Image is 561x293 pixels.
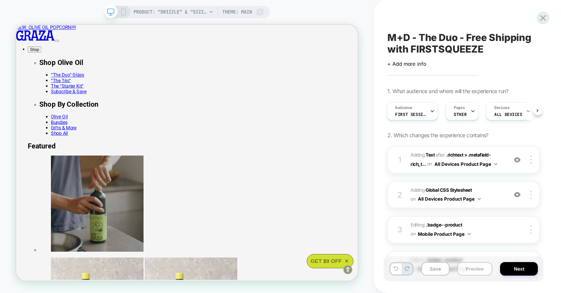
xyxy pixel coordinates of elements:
[46,141,69,148] a: Shop All
[46,119,69,126] a: Olive Oil
[478,198,481,200] img: down arrow
[396,153,404,167] div: 1
[15,156,456,167] h2: Featured
[457,262,492,276] button: Preview
[494,112,522,117] span: ALL DEVICES
[411,152,434,158] span: Adding
[411,152,491,167] span: .richtext > .metafield-rich_t...
[387,88,508,94] span: 1. What audience and where will the experience run?
[494,163,497,165] img: down arrow
[468,233,471,235] img: down arrow
[46,63,91,71] a: “The Duo” Glass
[31,101,456,111] h2: Shop By Collection
[418,229,471,239] button: Mobile Product Page
[418,194,481,204] button: All Devices Product Page
[51,20,57,22] button: Toggle Navigation Menu
[396,223,404,237] div: 3
[387,61,426,67] span: + Add more info
[46,71,73,78] a: “The Trio”
[530,225,532,234] img: close
[454,105,465,111] span: Pages
[427,160,432,168] span: on
[426,152,434,158] b: Text
[387,132,488,138] span: 2. Which changes the experience contains?
[46,126,68,134] a: Bundles
[494,105,509,111] span: Devices
[514,191,520,198] img: crossed eye
[426,187,471,193] b: Global CSS Stylesheet
[434,159,497,169] button: All Devices Product Page
[396,188,404,202] div: 2
[500,262,538,276] button: Next
[46,85,94,93] a: Subscribe & Save
[31,45,456,56] h2: Shop Olive Oil
[15,29,34,37] button: Shop
[530,155,532,164] img: close
[421,262,449,276] button: Save
[530,191,532,199] img: close
[411,230,416,238] span: on
[411,195,416,203] span: on
[411,186,503,204] span: Adding
[426,222,462,228] span: .badge--product
[395,112,426,117] span: First Session
[387,32,540,55] span: M+D - The Duo - Free Shipping with FIRSTSQUEEZE
[436,152,445,158] span: AFTER
[133,6,207,18] span: PRODUCT: “Drizzle” & “Sizzle” Glass [duo]
[514,157,520,163] img: crossed eye
[46,134,80,141] a: Gifts & More
[454,112,466,117] span: OTHER
[222,6,252,18] span: Theme: MAIN
[46,78,90,85] a: The “Starter Kit”
[395,105,412,111] span: Audience
[411,221,503,239] span: Editing :
[411,256,503,274] span: Editing :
